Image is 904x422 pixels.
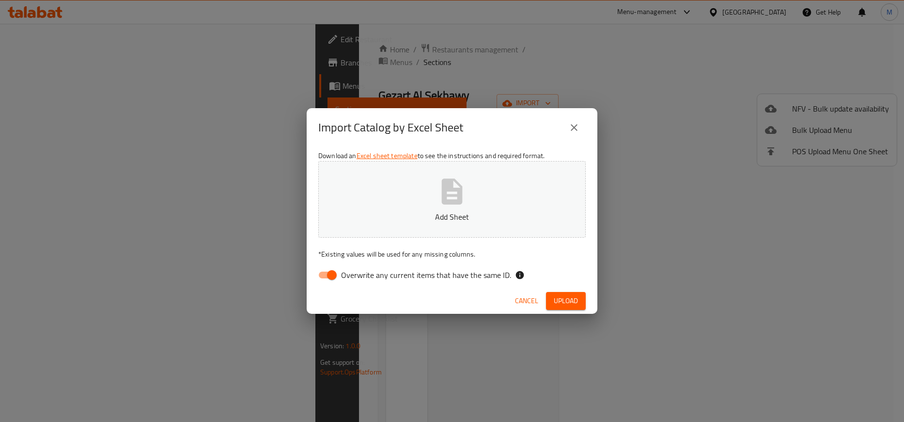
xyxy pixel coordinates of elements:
button: close [562,116,586,139]
span: Cancel [515,295,538,307]
h2: Import Catalog by Excel Sheet [318,120,463,135]
span: Overwrite any current items that have the same ID. [341,269,511,281]
button: Cancel [511,292,542,310]
p: Existing values will be used for any missing columns. [318,249,586,259]
a: Excel sheet template [357,149,418,162]
span: Upload [554,295,578,307]
svg: If the overwrite option isn't selected, then the items that match an existing ID will be ignored ... [515,270,525,280]
button: Add Sheet [318,161,586,238]
button: Upload [546,292,586,310]
div: Download an to see the instructions and required format. [307,147,597,288]
p: Add Sheet [333,211,571,223]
